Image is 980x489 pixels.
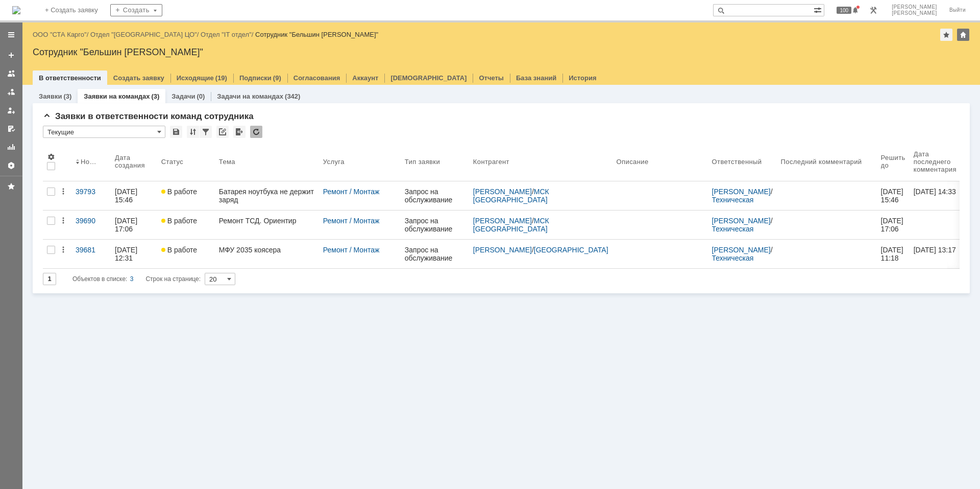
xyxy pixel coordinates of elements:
div: Запрос на обслуживание [405,217,465,233]
a: МФУ 2035 коясера [215,240,319,268]
a: [DATE] 11:18 [877,240,910,268]
a: [DATE] 17:06 [877,211,910,239]
a: Перейти на домашнюю страницу [12,6,20,14]
a: Запрос на обслуживание [401,211,469,239]
div: [DATE] 12:31 [115,246,139,262]
a: Отчеты [3,139,19,155]
a: Мои заявки [3,102,19,119]
a: [DATE] 15:46 [111,181,157,210]
a: [DATE] 15:46 [877,181,910,210]
a: Техническая поддержка [712,196,756,212]
div: [DATE] 13:17 [914,246,956,254]
a: Создать заявку [113,74,164,82]
div: Статус [161,158,184,166]
div: (0) [197,92,205,100]
span: [DATE] 15:46 [881,188,905,204]
div: Сотрудник "Бельшин [PERSON_NAME]" [33,47,970,57]
a: Подписки [239,74,272,82]
a: [PERSON_NAME] [712,246,771,254]
a: Запрос на обслуживание [401,240,469,268]
a: Аккаунт [352,74,378,82]
div: / [33,31,90,38]
div: Батарея ноутбука не держит заряд [219,188,315,204]
a: 39793 [71,181,111,210]
div: 39681 [76,246,107,254]
a: Ремонт / Монтаж [323,246,379,254]
div: / [712,246,773,262]
div: Дата последнего комментария [914,150,957,173]
a: В работе [157,181,215,210]
div: 39690 [76,217,107,225]
span: [DATE] 17:06 [881,217,905,233]
a: [PERSON_NAME] [473,217,532,225]
div: / [712,188,773,204]
div: Создать [110,4,162,16]
th: Услуга [319,142,401,181]
a: Заявки [39,92,62,100]
div: Добавить в избранное [940,29,952,41]
a: ООО "СТА Карго" [33,31,87,38]
div: Решить до [881,154,905,169]
span: В работе [161,217,197,225]
a: [PERSON_NAME] [712,217,771,225]
a: [DATE] 14:33 [910,181,969,210]
div: Ответственный [712,158,762,166]
div: Фильтрация... [200,126,212,138]
th: Дата создания [111,142,157,181]
div: / [201,31,255,38]
a: Согласования [293,74,340,82]
div: / [473,217,608,233]
div: 39793 [76,188,107,196]
a: Задачи [171,92,195,100]
div: Запрос на обслуживание [405,246,465,262]
div: Сохранить вид [170,126,182,138]
div: Контрагент [473,158,509,166]
div: Изменить домашнюю страницу [957,29,969,41]
a: История [569,74,596,82]
div: Запрос на обслуживание [405,188,465,204]
th: Дата последнего комментария [910,142,969,181]
div: Тема [219,158,236,166]
a: [PERSON_NAME] [712,188,771,196]
div: Описание [617,158,649,166]
div: Ремонт ТСД. Ориентир [219,217,315,225]
a: Заявки в моей ответственности [3,84,19,100]
span: Заявки в ответственности команд сотрудника [43,111,254,121]
th: Номер [71,142,111,181]
div: Действия [59,217,67,225]
a: 39681 [71,240,111,268]
th: Тема [215,142,319,181]
a: МСК [GEOGRAPHIC_DATA] [473,188,551,204]
a: В ответственности [39,74,101,82]
div: 3 [130,273,134,285]
a: Заявки на командах [3,65,19,82]
div: Последний комментарий [781,158,862,166]
div: / [473,188,608,204]
th: Тип заявки [401,142,469,181]
div: Дата создания [115,154,145,169]
a: [DATE] 17:06 [111,211,157,239]
a: [PERSON_NAME] [473,246,532,254]
i: Строк на странице: [72,273,201,285]
a: Исходящие [177,74,214,82]
div: [DATE] 14:33 [914,188,956,196]
a: [DEMOGRAPHIC_DATA] [390,74,467,82]
span: Расширенный поиск [814,5,824,14]
div: Тип заявки [405,158,442,166]
img: logo [12,6,20,14]
a: Техническая поддержка [712,254,756,270]
div: (9) [273,74,281,82]
a: Задачи на командах [217,92,283,100]
span: [PERSON_NAME] [892,4,937,10]
a: [DATE] 13:17 [910,240,969,268]
div: Экспорт списка [233,126,246,138]
span: [PERSON_NAME] [892,10,937,16]
a: Создать заявку [3,47,19,63]
a: 39690 [71,211,111,239]
a: Отчеты [479,74,504,82]
div: МФУ 2035 коясера [219,246,315,254]
div: [DATE] 15:46 [115,188,139,204]
a: База знаний [516,74,556,82]
a: Отдел "[GEOGRAPHIC_DATA] ЦО" [90,31,197,38]
div: Номер [81,158,99,166]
